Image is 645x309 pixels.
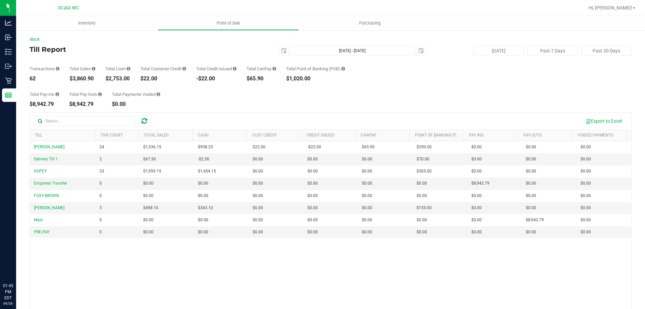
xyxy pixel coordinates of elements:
span: Ocala WC [58,5,79,11]
span: $0.00 [198,193,208,199]
span: 0 [99,217,102,223]
a: Point of Banking (POB) [415,133,463,138]
div: Total Point of Banking (POB) [286,67,345,71]
span: $0.00 [580,229,591,235]
span: Main [34,218,43,222]
inline-svg: Reports [5,92,12,99]
span: $0.00 [307,156,318,162]
span: 0 [99,193,102,199]
span: 33 [99,168,104,175]
button: Past 7 Days [527,46,578,56]
span: [PERSON_NAME] [34,205,64,210]
div: Total Pay-Outs [69,92,102,96]
i: Sum of all successful, non-voided payment transaction amounts (excluding tips and transaction fee... [92,67,95,71]
span: $0.00 [362,217,372,223]
h4: Till Report [30,46,230,53]
a: CanPay [361,133,376,138]
span: $0.00 [307,180,318,187]
span: FOXY-BROWN [34,193,59,198]
span: $0.00 [526,193,536,199]
span: 0 [99,229,102,235]
span: $0.00 [253,180,263,187]
div: $2,753.00 [105,76,130,81]
a: Point of Sale [158,16,299,30]
i: Count of all successful payment transactions, possibly including voids, refunds, and cash-back fr... [56,67,59,71]
div: $1,020.00 [286,76,345,81]
span: $1,336.15 [143,144,161,150]
span: $0.00 [471,193,482,199]
div: -$22.00 [196,76,236,81]
span: Empyreal Transfer [34,181,67,186]
div: Total Credit Issued [196,67,236,71]
span: $0.00 [580,193,591,199]
span: $0.00 [471,168,482,175]
span: $505.00 [417,168,432,175]
a: Pay Outs [523,133,542,138]
span: Purchasing [350,20,390,26]
span: $958.25 [198,144,213,150]
span: $0.00 [253,205,263,211]
span: $343.10 [198,205,213,211]
span: Inventory [69,20,104,26]
a: Cash [198,133,209,138]
a: Till [35,133,42,138]
span: $0.00 [526,144,536,150]
span: $0.00 [362,229,372,235]
span: DOPEY [34,169,47,173]
span: $0.00 [362,180,372,187]
span: 2 [99,156,102,162]
span: $0.00 [362,168,372,175]
span: $290.00 [417,144,432,150]
span: $0.00 [471,205,482,211]
div: $22.00 [140,76,186,81]
span: $0.00 [417,229,427,235]
span: $0.00 [143,229,154,235]
i: Sum of all cash pay-outs removed from tills within the date range. [98,92,102,96]
inline-svg: Inbound [5,34,12,41]
span: $0.00 [526,205,536,211]
span: $0.00 [471,229,482,235]
span: $0.00 [471,144,482,150]
span: $0.00 [253,156,263,162]
inline-svg: Retail [5,77,12,84]
span: $0.00 [253,168,263,175]
i: Sum of all successful, non-voided cash payment transaction amounts (excluding tips and transactio... [127,67,130,71]
span: $0.00 [143,193,154,199]
span: $0.00 [580,217,591,223]
span: $70.00 [417,156,429,162]
span: $498.10 [143,205,158,211]
span: $8,942.79 [471,180,489,187]
span: 0 [99,180,102,187]
span: select [416,46,426,55]
span: $0.00 [526,180,536,187]
div: Total Sales [70,67,95,71]
div: Total CanPay [247,67,276,71]
button: [DATE] [474,46,524,56]
div: $8,942.79 [30,102,59,107]
span: $65.90 [362,144,375,150]
span: select [279,46,289,55]
i: Sum of all successful, non-voided payment transaction amounts using account credit as the payment... [182,67,186,71]
span: Hi, [PERSON_NAME]! [589,5,632,10]
i: Sum of the successful, non-voided point-of-banking payment transaction amounts, both via payment ... [341,67,345,71]
input: Search... [35,116,136,126]
div: Total Customer Credit [140,67,186,71]
span: $0.00 [580,168,591,175]
a: Cust Credit [252,133,277,138]
span: 3 [99,205,102,211]
span: $0.00 [580,156,591,162]
span: 24 [99,144,104,150]
span: $0.00 [417,193,427,199]
span: $0.00 [580,180,591,187]
div: $8,942.79 [69,102,102,107]
span: $0.00 [307,168,318,175]
span: $0.00 [143,180,154,187]
span: $1,454.15 [198,168,216,175]
span: $0.00 [307,229,318,235]
span: $8,942.79 [526,217,544,223]
span: $0.00 [253,229,263,235]
span: -$2.50 [198,156,209,162]
span: $0.00 [526,168,536,175]
span: $0.00 [307,205,318,211]
div: $65.90 [247,76,276,81]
